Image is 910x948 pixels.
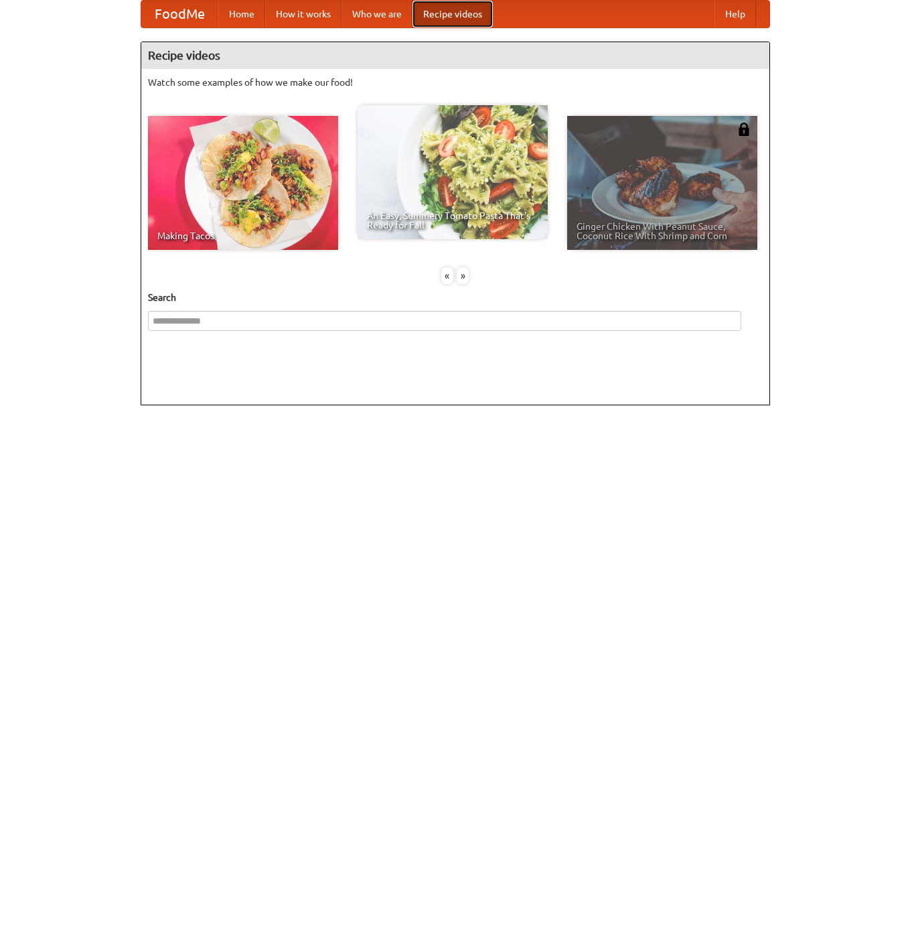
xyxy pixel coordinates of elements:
div: « [441,267,453,284]
img: 483408.png [737,123,751,136]
a: Making Tacos [148,116,338,250]
a: Recipe videos [412,1,493,27]
h5: Search [148,291,763,304]
a: Who we are [342,1,412,27]
a: Help [714,1,756,27]
span: Making Tacos [157,231,329,241]
a: How it works [265,1,342,27]
p: Watch some examples of how we make our food! [148,76,763,89]
span: An Easy, Summery Tomato Pasta That's Ready for Fall [367,211,538,230]
h4: Recipe videos [141,42,769,69]
a: Home [218,1,265,27]
a: FoodMe [141,1,218,27]
div: » [457,267,469,284]
a: An Easy, Summery Tomato Pasta That's Ready for Fall [358,105,548,239]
